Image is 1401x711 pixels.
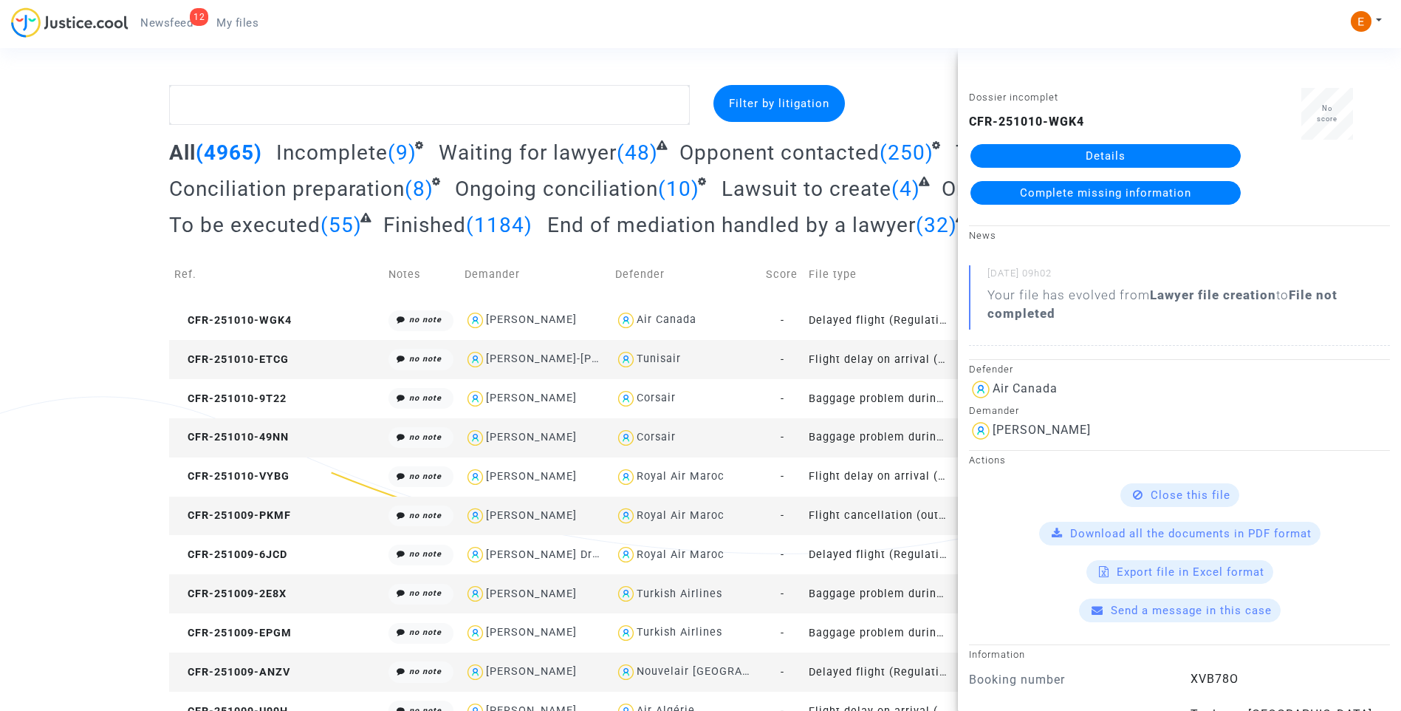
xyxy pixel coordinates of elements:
[1351,11,1371,32] img: ACg8ocIeiFvHKe4dA5oeRFd_CiCnuxWUEc1A2wYhRJE3TTWt=s96-c
[547,213,916,237] span: End of mediation handled by a lawyer
[383,213,466,237] span: Finished
[969,364,1013,375] small: Defender
[1070,527,1312,540] span: Download all the documents in PDF format
[409,354,442,364] i: no note
[174,470,290,483] span: CFR-251010-VYBG
[781,548,784,561] span: -
[465,544,486,565] img: icon-user.svg
[486,313,577,326] div: [PERSON_NAME]
[1117,565,1264,579] span: Export file in Excel format
[610,248,761,301] td: Defender
[1111,604,1272,617] span: Send a message in this case
[174,666,290,678] span: CFR-251009-ANZV
[637,588,722,600] div: Turkish Airlines
[969,378,993,401] img: icon-user.svg
[969,92,1058,103] small: Dossier incomplet
[637,548,725,561] div: Royal Air Maroc
[781,392,784,405] span: -
[615,310,637,331] img: icon-user.svg
[174,353,289,366] span: CFR-251010-ETCG
[615,661,637,683] img: icon-user.svg
[196,140,262,165] span: (4965)
[486,353,671,365] div: [PERSON_NAME]-[PERSON_NAME]
[804,457,954,497] td: Flight delay on arrival (outside of EU - Montreal Convention)
[804,301,954,340] td: Delayed flight (Regulation EC 261/2004)
[956,140,1021,165] span: To pay
[174,314,292,327] span: CFR-251010-WGK4
[954,248,1050,301] td: Phase
[169,177,405,201] span: Conciliation preparation
[486,665,577,678] div: [PERSON_NAME]
[987,288,1337,321] b: File not completed
[465,583,486,605] img: icon-user.svg
[615,427,637,449] img: icon-user.svg
[891,177,920,201] span: (4)
[465,622,486,644] img: icon-user.svg
[409,627,442,637] i: no note
[722,177,891,201] span: Lawsuit to create
[615,583,637,605] img: icon-user.svg
[321,213,362,237] span: (55)
[486,626,577,639] div: [PERSON_NAME]
[216,16,258,30] span: My files
[969,455,1006,466] small: Actions
[169,248,383,301] td: Ref.
[174,392,287,405] span: CFR-251010-9T22
[1020,186,1191,200] span: Complete missing information
[615,466,637,488] img: icon-user.svg
[993,381,1058,395] div: Air Canada
[781,431,784,443] span: -
[804,379,954,418] td: Baggage problem during a flight
[781,666,784,678] span: -
[174,588,287,600] span: CFR-251009-2E8X
[916,213,957,237] span: (32)
[987,286,1390,323] div: Your file has evolved from to
[465,310,486,331] img: icon-user.svg
[169,213,321,237] span: To be executed
[637,392,676,404] div: Corsair
[993,423,1091,437] div: [PERSON_NAME]
[466,213,532,237] span: (1184)
[169,140,196,165] span: All
[409,472,442,481] i: no note
[465,427,486,449] img: icon-user.svg
[409,432,442,442] i: no note
[276,140,388,165] span: Incomplete
[615,349,637,370] img: icon-user.svg
[486,588,577,600] div: [PERSON_NAME]
[969,670,1168,689] p: Booking number
[804,574,954,613] td: Baggage problem during a flight
[658,177,699,201] span: (10)
[637,665,806,678] div: Nouvelair [GEOGRAPHIC_DATA]
[969,649,1025,660] small: Information
[781,353,784,366] span: -
[174,509,291,522] span: CFR-251009-PKMF
[615,506,637,527] img: icon-user.svg
[174,431,289,443] span: CFR-251010-49NN
[804,248,954,301] td: File type
[969,405,1019,416] small: Demander
[804,418,954,457] td: Baggage problem during a flight
[465,466,486,488] img: icon-user.svg
[409,588,442,598] i: no note
[409,667,442,676] i: no note
[781,314,784,327] span: -
[804,653,954,692] td: Delayed flight (Regulation EC 261/2004)
[637,509,725,522] div: Royal Air Maroc
[190,8,208,26] div: 12
[140,16,193,30] span: Newsfeed
[615,388,637,409] img: icon-user.svg
[880,140,934,165] span: (250)
[804,535,954,574] td: Delayed flight (Regulation EC 261/2004)
[409,315,442,324] i: no note
[486,470,577,483] div: [PERSON_NAME]
[486,392,577,404] div: [PERSON_NAME]
[129,12,205,34] a: 12Newsfeed
[729,97,829,110] span: Filter by litigation
[1151,489,1230,502] span: Close this file
[781,509,784,522] span: -
[439,140,617,165] span: Waiting for lawyer
[1191,672,1239,686] span: XVB78O
[637,470,725,483] div: Royal Air Maroc
[486,509,577,522] div: [PERSON_NAME]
